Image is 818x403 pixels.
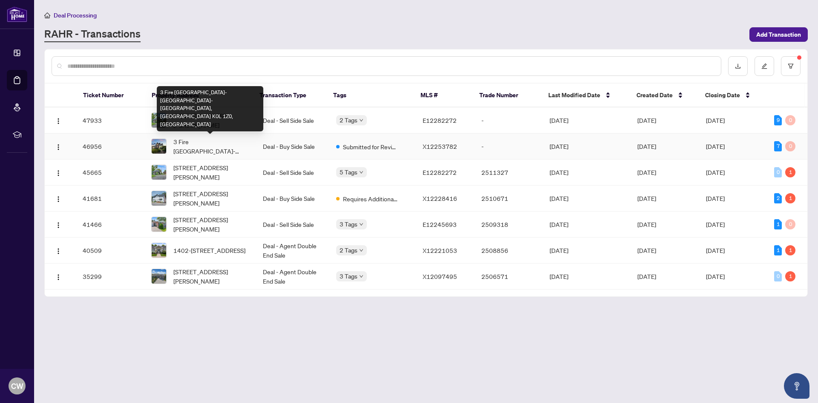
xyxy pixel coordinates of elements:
[705,90,740,100] span: Closing Date
[699,264,767,290] td: [DATE]
[472,84,541,107] th: Trade Number
[76,84,145,107] th: Ticket Number
[359,248,363,252] span: down
[152,191,166,206] img: thumbnail-img
[756,28,801,41] span: Add Transaction
[340,115,357,125] span: 2 Tags
[637,273,656,280] span: [DATE]
[785,141,795,151] div: 0
[774,193,782,203] div: 2
[359,222,363,226] span: down
[52,113,65,127] button: Logo
[774,115,782,125] div: 9
[630,84,698,107] th: Created Date
[76,133,144,159] td: 46956
[550,142,568,150] span: [DATE]
[55,222,62,229] img: Logo
[637,194,656,202] span: [DATE]
[343,142,398,151] span: Submitted for Review
[256,133,329,159] td: Deal - Buy Side Sale
[550,116,568,124] span: [DATE]
[698,84,767,107] th: Closing Date
[423,116,457,124] span: E12282272
[76,212,144,238] td: 41466
[785,167,795,177] div: 1
[52,217,65,231] button: Logo
[256,107,329,133] td: Deal - Sell Side Sale
[152,269,166,284] img: thumbnail-img
[761,63,767,69] span: edit
[637,142,656,150] span: [DATE]
[44,27,141,42] a: RAHR - Transactions
[76,238,144,264] td: 40509
[475,107,543,133] td: -
[76,264,144,290] td: 35299
[55,118,62,125] img: Logo
[359,118,363,122] span: down
[637,90,673,100] span: Created Date
[55,196,62,203] img: Logo
[256,238,329,264] td: Deal - Agent Double End Sale
[145,84,253,107] th: Property Address
[340,245,357,255] span: 2 Tags
[475,186,543,212] td: 2510671
[44,12,50,18] span: home
[359,274,363,278] span: down
[326,84,414,107] th: Tags
[152,113,166,128] img: thumbnail-img
[548,90,600,100] span: Last Modified Date
[785,219,795,229] div: 0
[52,165,65,179] button: Logo
[475,212,543,238] td: 2509318
[550,246,568,254] span: [DATE]
[541,84,630,107] th: Last Modified Date
[256,186,329,212] td: Deal - Buy Side Sale
[637,220,656,228] span: [DATE]
[173,246,245,255] span: 1402-[STREET_ADDRESS]
[550,194,568,202] span: [DATE]
[76,186,144,212] td: 41681
[173,163,249,182] span: [STREET_ADDRESS][PERSON_NAME]
[423,168,457,176] span: E12282272
[699,238,767,264] td: [DATE]
[423,246,457,254] span: X12221053
[728,56,748,76] button: download
[749,27,808,42] button: Add Transaction
[699,212,767,238] td: [DATE]
[76,159,144,186] td: 45665
[784,373,809,399] button: Open asap
[423,142,457,150] span: X12253782
[55,248,62,255] img: Logo
[785,245,795,255] div: 1
[173,215,249,234] span: [STREET_ADDRESS][PERSON_NAME]
[699,159,767,186] td: [DATE]
[253,84,326,107] th: Transaction Type
[788,63,794,69] span: filter
[54,12,97,19] span: Deal Processing
[475,159,543,186] td: 2511327
[173,189,249,208] span: [STREET_ADDRESS][PERSON_NAME]
[157,86,263,131] div: 3 Fire [GEOGRAPHIC_DATA]-[GEOGRAPHIC_DATA]-[GEOGRAPHIC_DATA], [GEOGRAPHIC_DATA] K0L 1Z0, [GEOGRAP...
[359,170,363,174] span: down
[7,6,27,22] img: logo
[55,170,62,177] img: Logo
[173,267,249,286] span: [STREET_ADDRESS][PERSON_NAME]
[699,107,767,133] td: [DATE]
[475,238,543,264] td: 2508856
[152,165,166,180] img: thumbnail-img
[52,191,65,205] button: Logo
[76,107,144,133] td: 47933
[774,245,782,255] div: 1
[52,270,65,283] button: Logo
[475,264,543,290] td: 2506571
[755,56,774,76] button: edit
[11,380,23,392] span: CW
[55,144,62,151] img: Logo
[256,212,329,238] td: Deal - Sell Side Sale
[785,193,795,203] div: 1
[423,273,457,280] span: X12097495
[340,219,357,229] span: 3 Tags
[152,217,166,232] img: thumbnail-img
[475,133,543,159] td: -
[423,194,457,202] span: X12228416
